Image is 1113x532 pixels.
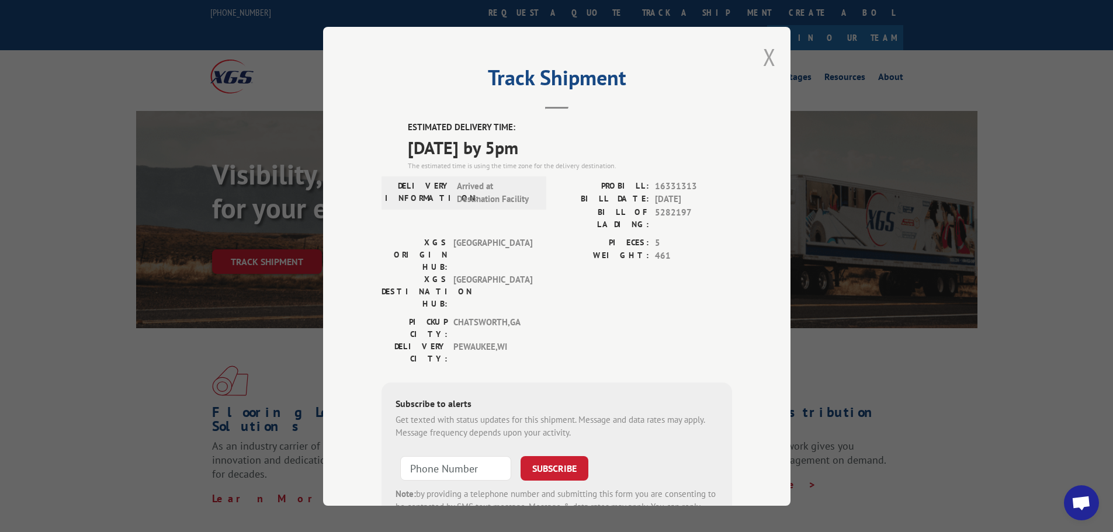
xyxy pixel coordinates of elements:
[408,160,732,171] div: The estimated time is using the time zone for the delivery destination.
[521,455,588,480] button: SUBSCRIBE
[396,396,718,413] div: Subscribe to alerts
[396,413,718,439] div: Get texted with status updates for this shipment. Message and data rates may apply. Message frequ...
[453,236,532,273] span: [GEOGRAPHIC_DATA]
[1064,485,1099,520] div: Open chat
[382,315,448,340] label: PICKUP CITY:
[382,340,448,364] label: DELIVERY CITY:
[382,69,732,92] h2: Track Shipment
[557,236,649,249] label: PIECES:
[453,340,532,364] span: PEWAUKEE , WI
[655,179,732,193] span: 16331313
[557,206,649,230] label: BILL OF LADING:
[457,179,536,206] span: Arrived at Destination Facility
[396,488,416,499] strong: Note:
[453,273,532,310] span: [GEOGRAPHIC_DATA]
[408,134,732,160] span: [DATE] by 5pm
[396,487,718,527] div: by providing a telephone number and submitting this form you are consenting to be contacted by SM...
[385,179,451,206] label: DELIVERY INFORMATION:
[400,455,511,480] input: Phone Number
[655,206,732,230] span: 5282197
[763,41,776,72] button: Close modal
[408,121,732,134] label: ESTIMATED DELIVERY TIME:
[655,193,732,206] span: [DATE]
[655,236,732,249] span: 5
[382,273,448,310] label: XGS DESTINATION HUB:
[557,193,649,206] label: BILL DATE:
[655,249,732,263] span: 461
[453,315,532,340] span: CHATSWORTH , GA
[557,179,649,193] label: PROBILL:
[382,236,448,273] label: XGS ORIGIN HUB:
[557,249,649,263] label: WEIGHT:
